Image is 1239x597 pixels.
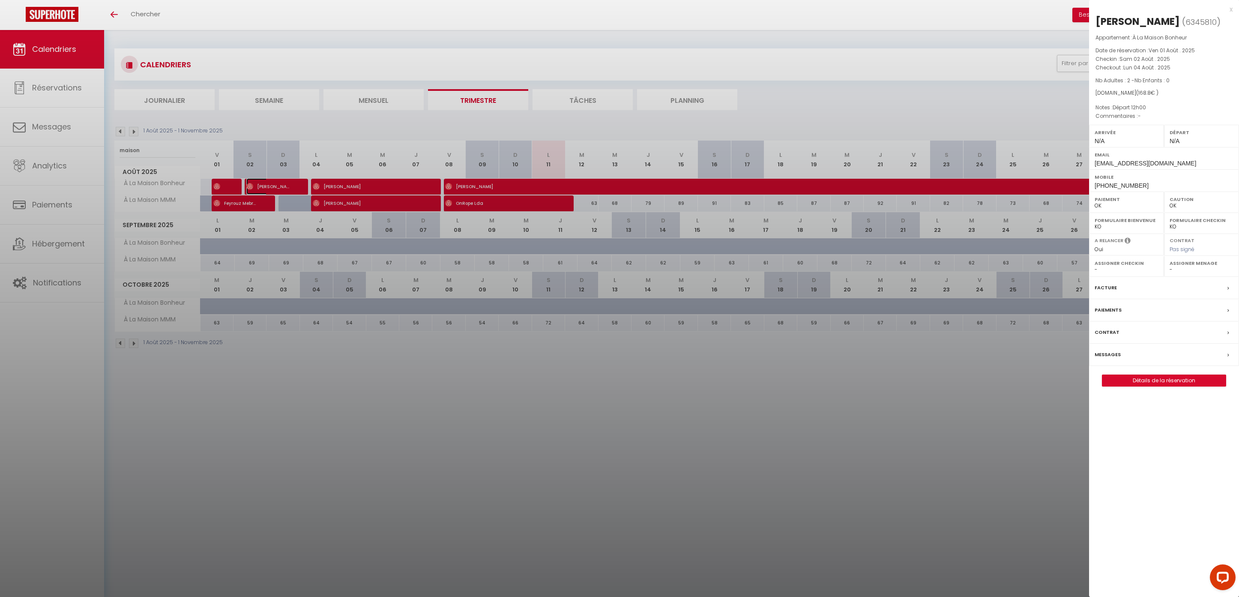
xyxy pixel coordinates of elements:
label: Contrat [1170,237,1194,243]
p: Date de réservation : [1095,46,1233,55]
span: Sam 02 Août . 2025 [1119,55,1170,63]
span: ( € ) [1136,89,1158,96]
span: [PHONE_NUMBER] [1095,182,1149,189]
div: x [1089,4,1233,15]
div: [PERSON_NAME] [1095,15,1180,28]
label: Paiements [1095,306,1122,315]
label: Formulaire Bienvenue [1095,216,1158,225]
label: Mobile [1095,173,1233,181]
iframe: LiveChat chat widget [1203,561,1239,597]
i: Sélectionner OUI si vous souhaiter envoyer les séquences de messages post-checkout [1125,237,1131,246]
span: N/A [1095,138,1104,144]
p: Checkin : [1095,55,1233,63]
p: Commentaires : [1095,112,1233,120]
span: Lun 04 Août . 2025 [1123,64,1170,71]
label: Facture [1095,283,1117,292]
span: Pas signé [1170,246,1194,253]
label: Départ [1170,128,1233,137]
p: Appartement : [1095,33,1233,42]
label: A relancer [1095,237,1123,244]
label: Contrat [1095,328,1119,337]
label: Formulaire Checkin [1170,216,1233,225]
span: Nb Enfants : 0 [1134,77,1170,84]
p: Checkout : [1095,63,1233,72]
span: [EMAIL_ADDRESS][DOMAIN_NAME] [1095,160,1196,167]
label: Paiement [1095,195,1158,204]
span: Ven 01 Août . 2025 [1149,47,1195,54]
span: 168.8 [1138,89,1151,96]
span: - [1138,112,1141,120]
label: Assigner Checkin [1095,259,1158,267]
a: Détails de la réservation [1102,375,1226,386]
label: Email [1095,150,1233,159]
label: Caution [1170,195,1233,204]
div: [DOMAIN_NAME] [1095,89,1233,97]
span: N/A [1170,138,1179,144]
span: Nb Adultes : 2 - [1095,77,1170,84]
button: Détails de la réservation [1102,375,1226,387]
span: ( ) [1182,16,1221,28]
span: Départ 12h00 [1113,104,1146,111]
span: À La Maison Bonheur [1132,34,1187,41]
p: Notes : [1095,103,1233,112]
label: Arrivée [1095,128,1158,137]
label: Messages [1095,350,1121,359]
label: Assigner Menage [1170,259,1233,267]
span: 6345810 [1185,17,1217,27]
